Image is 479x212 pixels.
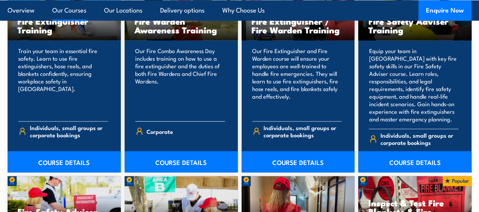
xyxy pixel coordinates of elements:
h3: Fire Extinguisher Training [17,17,111,34]
a: COURSE DETAILS [358,151,471,173]
h3: Fire Extinguisher / Fire Warden Training [251,17,345,34]
p: Our Fire Combo Awareness Day includes training on how to use a fire extinguisher and the duties o... [135,47,225,115]
span: Corporate [147,126,173,137]
a: COURSE DETAILS [8,151,121,173]
p: Train your team in essential fire safety. Learn to use fire extinguishers, hose reels, and blanke... [18,47,108,115]
span: Individuals, small groups or corporate bookings [264,124,342,138]
h3: Fire Safety Adviser Training [368,17,462,34]
span: Individuals, small groups or corporate bookings [30,124,108,138]
p: Our Fire Extinguisher and Fire Warden course will ensure your employees are well-trained to handl... [252,47,342,115]
a: COURSE DETAILS [125,151,238,173]
span: Individuals, small groups or corporate bookings [381,132,459,146]
p: Equip your team in [GEOGRAPHIC_DATA] with key fire safety skills in our Fire Safety Adviser cours... [369,47,459,123]
a: COURSE DETAILS [242,151,355,173]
